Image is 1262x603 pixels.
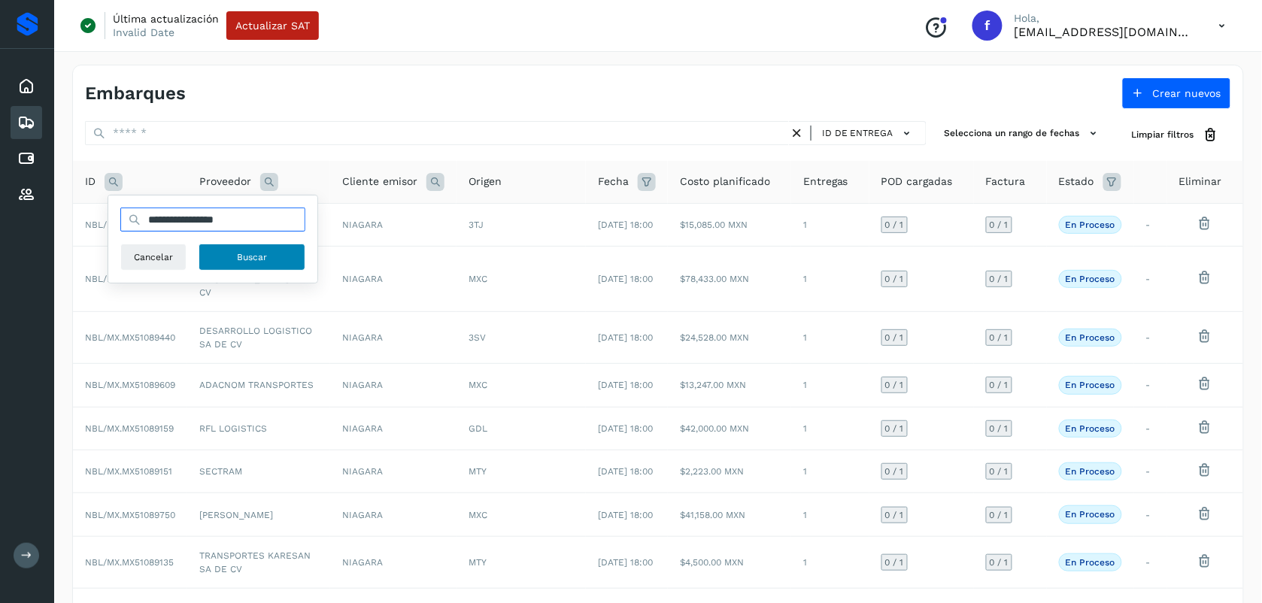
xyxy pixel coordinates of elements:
[885,511,904,520] span: 0 / 1
[598,380,653,390] span: [DATE] 18:00
[885,380,904,389] span: 0 / 1
[1134,247,1167,312] td: -
[885,333,904,342] span: 0 / 1
[803,174,848,189] span: Entregas
[187,312,330,364] td: DESARROLLO LOGISTICO SA DE CV
[818,123,920,144] button: ID de entrega
[990,380,1009,389] span: 0 / 1
[1015,25,1195,39] p: fepadilla@niagarawater.com
[990,333,1009,342] span: 0 / 1
[1066,466,1115,477] p: En proceso
[668,364,791,407] td: $13,247.00 MXN
[990,274,1009,283] span: 0 / 1
[791,407,869,450] td: 1
[469,423,487,434] span: GDL
[668,312,791,364] td: $24,528.00 MXN
[885,558,904,567] span: 0 / 1
[680,174,770,189] span: Costo planificado
[330,407,457,450] td: NIAGARA
[822,126,893,140] span: ID de entrega
[85,332,175,343] span: NBL/MX.MX51089440
[85,174,96,189] span: ID
[791,493,869,536] td: 1
[85,510,175,520] span: NBL/MX.MX51089750
[668,493,791,536] td: $41,158.00 MXN
[85,466,172,477] span: NBL/MX.MX51089151
[187,364,330,407] td: ADACNOM TRANSPORTES
[598,174,629,189] span: Fecha
[598,220,653,230] span: [DATE] 18:00
[1015,12,1195,25] p: Hola,
[199,174,251,189] span: Proveedor
[1120,121,1231,149] button: Limpiar filtros
[1066,557,1115,568] p: En proceso
[11,106,42,139] div: Embarques
[668,203,791,246] td: $15,085.00 MXN
[1066,220,1115,230] p: En proceso
[11,178,42,211] div: Proveedores
[990,511,1009,520] span: 0 / 1
[187,407,330,450] td: RFL LOGISTICS
[187,493,330,536] td: [PERSON_NAME]
[1179,174,1222,189] span: Eliminar
[330,450,457,493] td: NIAGARA
[791,203,869,246] td: 1
[885,274,904,283] span: 0 / 1
[342,174,417,189] span: Cliente emisor
[791,450,869,493] td: 1
[330,203,457,246] td: NIAGARA
[1132,128,1194,141] span: Limpiar filtros
[469,510,487,520] span: MXC
[598,510,653,520] span: [DATE] 18:00
[330,536,457,588] td: NIAGARA
[881,174,953,189] span: POD cargadas
[330,312,457,364] td: NIAGARA
[85,557,174,568] span: NBL/MX.MX51089135
[791,312,869,364] td: 1
[668,247,791,312] td: $78,433.00 MXN
[1134,450,1167,493] td: -
[226,11,319,40] button: Actualizar SAT
[986,174,1026,189] span: Factura
[187,536,330,588] td: TRANSPORTES KARESAN SA DE CV
[85,380,175,390] span: NBL/MX.MX51089609
[469,174,502,189] span: Origen
[1066,332,1115,343] p: En proceso
[469,332,486,343] span: 3SV
[330,493,457,536] td: NIAGARA
[791,536,869,588] td: 1
[1066,380,1115,390] p: En proceso
[598,274,653,284] span: [DATE] 18:00
[990,558,1009,567] span: 0 / 1
[1134,407,1167,450] td: -
[1134,203,1167,246] td: -
[939,121,1108,146] button: Selecciona un rango de fechas
[235,20,310,31] span: Actualizar SAT
[1066,509,1115,520] p: En proceso
[668,450,791,493] td: $2,223.00 MXN
[330,247,457,312] td: NIAGARA
[598,423,653,434] span: [DATE] 18:00
[469,380,487,390] span: MXC
[1066,274,1115,284] p: En proceso
[113,26,174,39] p: Invalid Date
[85,274,175,284] span: NBL/MX.MX51089394
[330,364,457,407] td: NIAGARA
[668,407,791,450] td: $42,000.00 MXN
[469,466,487,477] span: MTY
[668,536,791,588] td: $4,500.00 MXN
[1134,312,1167,364] td: -
[990,424,1009,433] span: 0 / 1
[187,450,330,493] td: SECTRAM
[469,557,487,568] span: MTY
[1066,423,1115,434] p: En proceso
[1122,77,1231,109] button: Crear nuevos
[11,70,42,103] div: Inicio
[1153,88,1221,98] span: Crear nuevos
[85,83,186,105] h4: Embarques
[598,466,653,477] span: [DATE] 18:00
[990,220,1009,229] span: 0 / 1
[11,142,42,175] div: Cuentas por pagar
[1059,174,1094,189] span: Estado
[885,467,904,476] span: 0 / 1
